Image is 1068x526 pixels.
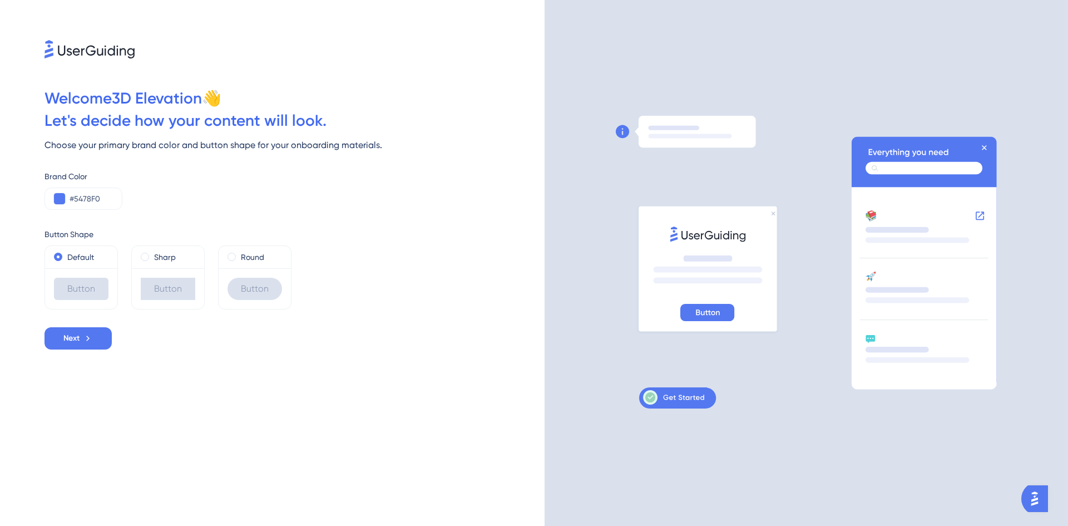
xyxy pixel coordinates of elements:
[44,87,545,110] div: Welcome 3D Elevation 👋
[67,250,94,264] label: Default
[44,170,545,183] div: Brand Color
[241,250,264,264] label: Round
[141,278,195,300] div: Button
[63,332,80,345] span: Next
[54,278,108,300] div: Button
[1021,482,1055,515] iframe: UserGuiding AI Assistant Launcher
[44,228,545,241] div: Button Shape
[228,278,282,300] div: Button
[44,327,112,350] button: Next
[154,250,176,264] label: Sharp
[44,110,545,132] div: Let ' s decide how your content will look.
[44,139,545,152] div: Choose your primary brand color and button shape for your onboarding materials.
